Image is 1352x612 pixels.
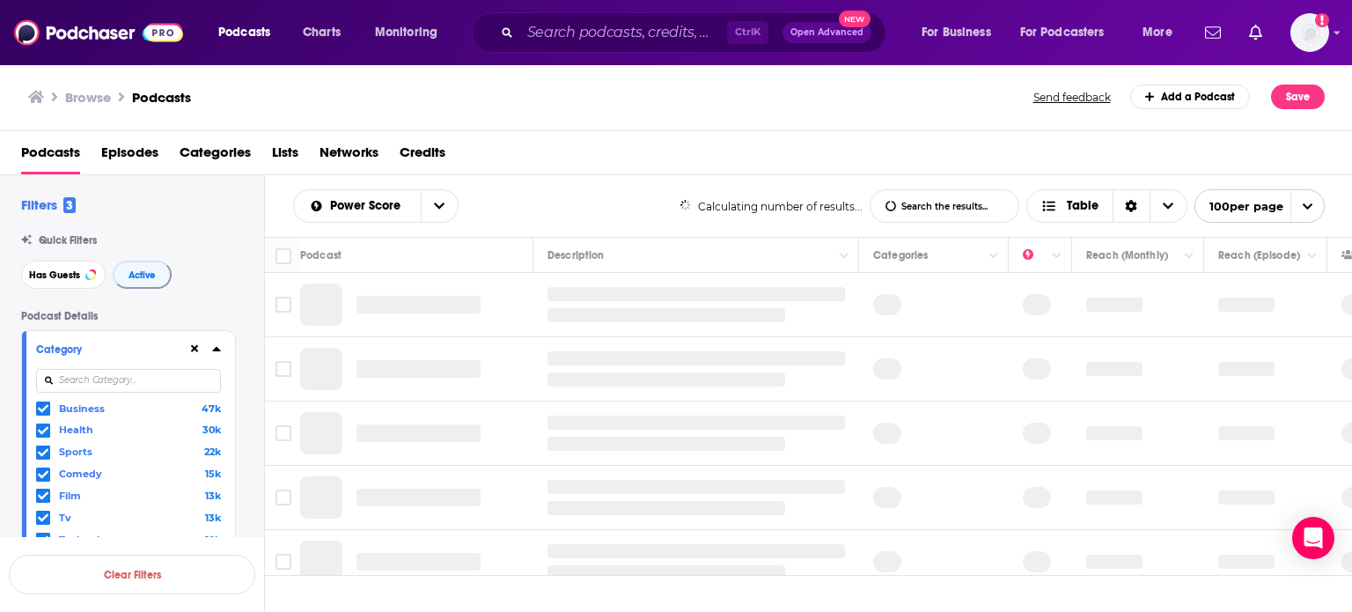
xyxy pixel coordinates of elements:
[36,338,187,360] button: Category
[206,18,293,47] button: open menu
[59,512,71,524] span: Tv
[291,18,351,47] a: Charts
[21,138,80,174] a: Podcasts
[1198,18,1228,48] a: Show notifications dropdown
[1113,190,1150,222] div: Sort Direction
[909,18,1013,47] button: open menu
[1290,13,1329,52] span: Logged in as NickG
[21,310,236,322] p: Podcast Details
[113,261,172,289] button: Active
[300,245,342,266] div: Podcast
[202,402,221,415] span: 47k
[293,189,459,223] h2: Choose List sort
[375,20,437,45] span: Monitoring
[330,200,407,212] span: Power Score
[303,20,341,45] span: Charts
[202,424,221,436] span: 30k
[922,20,991,45] span: For Business
[1086,245,1168,266] div: Reach (Monthly)
[1020,20,1105,45] span: For Podcasters
[547,245,604,266] div: Description
[1047,246,1068,267] button: Column Actions
[129,270,156,280] span: Active
[1290,13,1329,52] img: User Profile
[9,555,255,594] button: Clear Filters
[276,361,291,377] span: Toggle select row
[1179,246,1200,267] button: Column Actions
[276,297,291,313] span: Toggle select row
[205,512,221,524] span: 13k
[59,490,81,502] span: Film
[790,28,863,37] span: Open Advanced
[680,200,863,213] div: Calculating number of results...
[983,246,1004,267] button: Column Actions
[520,18,727,47] input: Search podcasts, credits, & more...
[834,246,855,267] button: Column Actions
[59,424,93,436] span: Health
[1023,245,1047,266] div: Power Score
[21,261,106,289] button: Has Guests
[132,89,191,106] a: Podcasts
[421,190,458,222] button: open menu
[36,369,221,393] input: Search Category...
[101,138,158,174] a: Episodes
[839,11,871,27] span: New
[1130,18,1194,47] button: open menu
[1195,193,1283,220] span: 100 per page
[204,446,221,458] span: 22k
[727,21,768,44] span: Ctrl K
[14,16,183,49] img: Podchaser - Follow, Share and Rate Podcasts
[1028,90,1116,105] button: Send feedback
[59,446,92,458] span: Sports
[276,554,291,570] span: Toggle select row
[1067,200,1098,212] span: Table
[1194,189,1325,223] button: open menu
[1242,18,1269,48] a: Show notifications dropdown
[873,245,928,266] div: Categories
[1292,517,1334,559] div: Open Intercom Messenger
[205,468,221,480] span: 15k
[276,425,291,441] span: Toggle select row
[1315,13,1329,27] svg: Add a profile image
[36,343,176,356] div: Category
[205,534,221,546] span: 10k
[1290,13,1329,52] button: Show profile menu
[59,534,119,546] span: Technology
[63,197,76,213] span: 3
[21,196,76,213] h2: Filters
[272,138,298,174] a: Lists
[363,18,460,47] button: open menu
[1026,189,1187,223] button: Choose View
[180,138,251,174] a: Categories
[59,468,102,480] span: Comedy
[218,20,270,45] span: Podcasts
[400,138,445,174] a: Credits
[65,89,111,106] h3: Browse
[320,138,378,174] a: Networks
[39,234,97,247] span: Quick Filters
[1218,245,1300,266] div: Reach (Episode)
[59,402,105,415] span: Business
[29,270,80,280] span: Has Guests
[1271,85,1325,109] button: Save
[205,490,221,502] span: 13k
[489,12,903,53] div: Search podcasts, credits, & more...
[276,490,291,505] span: Toggle select row
[1143,20,1172,45] span: More
[1130,85,1251,109] a: Add a Podcast
[294,200,421,212] button: open menu
[1009,18,1130,47] button: open menu
[1302,246,1323,267] button: Column Actions
[783,22,871,43] button: Open AdvancedNew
